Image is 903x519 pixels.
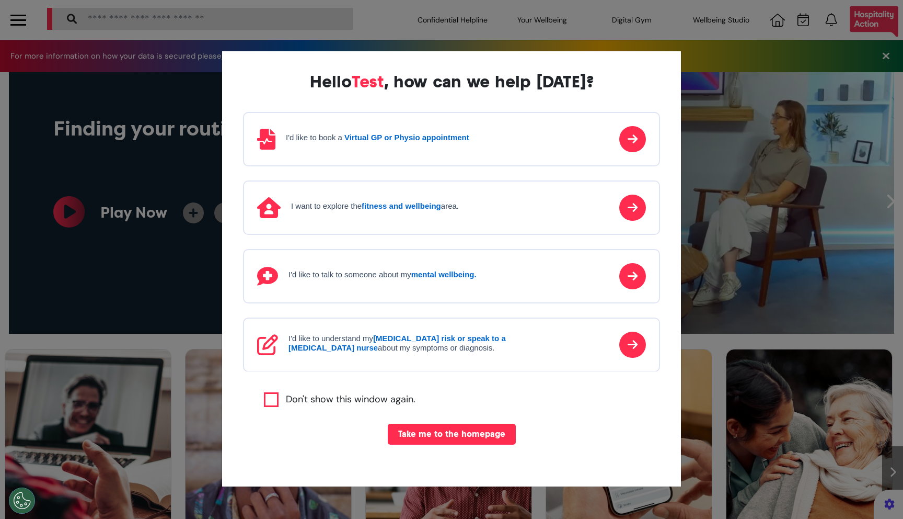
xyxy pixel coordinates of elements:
strong: [MEDICAL_DATA] risk or speak to a [MEDICAL_DATA] nurse [288,334,506,352]
strong: fitness and wellbeing [362,201,441,210]
h4: I'd like to understand my about my symptoms or diagnosis. [288,334,539,353]
span: Test [352,72,384,92]
div: Hello , how can we help [DATE]? [243,72,660,91]
h4: I'd like to book a [286,133,469,142]
button: Take me to the homepage [388,424,516,445]
label: Don't show this window again. [286,392,415,407]
strong: mental wellbeing. [411,270,477,279]
input: Agree to privacy policy [264,392,279,407]
h4: I want to explore the area. [291,201,459,211]
strong: Virtual GP or Physio appointment [344,133,469,142]
button: Open Preferences [9,488,35,514]
h4: I'd like to talk to someone about my [288,270,477,279]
